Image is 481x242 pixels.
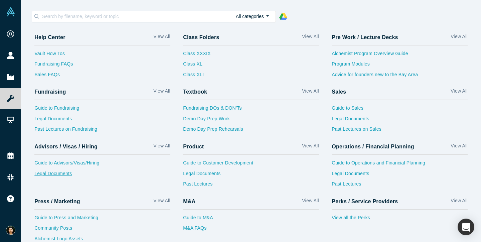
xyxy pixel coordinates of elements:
[183,214,319,225] a: Guide to M&A
[34,170,170,181] a: Legal Documents
[332,34,398,40] h4: Pre Work / Lecture Decks
[6,7,15,16] img: Alchemist Vault Logo
[332,105,468,115] a: Guide to Sales
[183,159,319,170] a: Guide to Customer Development
[302,142,319,152] a: View All
[183,170,319,181] a: Legal Documents
[153,88,170,97] a: View All
[41,12,229,21] input: Search by filename, keyword or topic
[183,198,195,205] h4: M&A
[451,88,467,97] a: View All
[34,60,170,71] a: Fundraising FAQs
[153,197,170,207] a: View All
[332,214,468,225] a: View all the Perks
[183,105,319,115] a: Fundraising DOs & DON’Ts
[332,115,468,126] a: Legal Documents
[451,197,467,207] a: View All
[183,180,319,191] a: Past Lectures
[451,33,467,43] a: View All
[34,89,66,95] h4: Fundraising
[34,198,80,205] h4: Press / Marketing
[183,225,319,235] a: M&A FAQs
[34,71,170,82] a: Sales FAQs
[34,50,170,61] a: Vault How Tos
[183,115,319,126] a: Demo Day Prep Work
[302,88,319,97] a: View All
[34,225,170,235] a: Community Posts
[451,142,467,152] a: View All
[34,159,170,170] a: Guide to Advisors/Visas/Hiring
[153,142,170,152] a: View All
[302,197,319,207] a: View All
[6,226,15,235] img: Himza Jivani's Account
[332,50,468,61] a: Alchemist Program Overview Guide
[332,126,468,136] a: Past Lectures on Sales
[183,89,207,95] h4: Textbook
[183,50,210,61] a: Class XXXIX
[34,105,170,115] a: Guide to Fundraising
[332,143,414,150] h4: Operations / Financial Planning
[34,214,170,225] a: Guide to Press and Marketing
[332,198,398,205] h4: Perks / Service Providers
[229,11,276,22] button: All categories
[183,60,210,71] a: Class XL
[153,33,170,43] a: View All
[332,71,468,82] a: Advice for founders new to the Bay Area
[183,71,210,82] a: Class XLI
[34,143,98,150] h4: Advisors / Visas / Hiring
[34,34,65,40] h4: Help Center
[332,180,468,191] a: Past Lectures
[332,60,468,71] a: Program Modules
[332,159,468,170] a: Guide to Operations and Financial Planning
[332,170,468,181] a: Legal Documents
[302,33,319,43] a: View All
[183,34,219,40] h4: Class Folders
[34,115,170,126] a: Legal Documents
[34,126,170,136] a: Past Lectures on Fundraising
[332,89,346,95] h4: Sales
[183,126,319,136] a: Demo Day Prep Rehearsals
[183,143,204,150] h4: Product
